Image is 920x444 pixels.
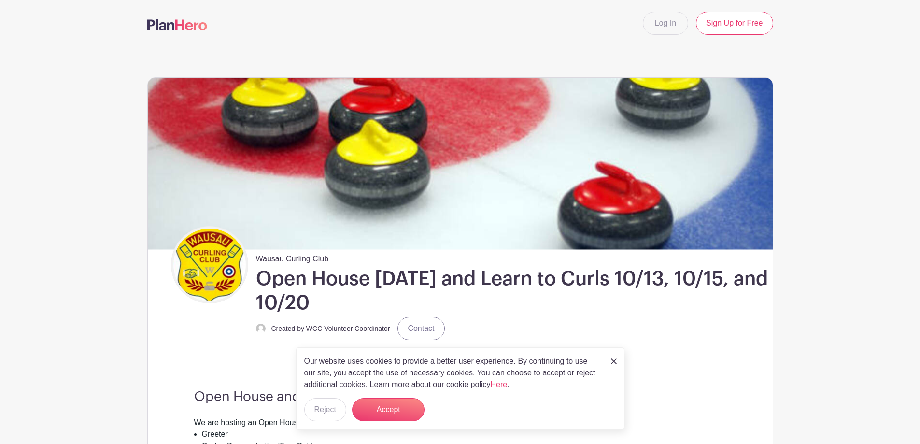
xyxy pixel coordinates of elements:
small: Created by WCC Volunteer Coordinator [271,325,390,332]
a: Log In [643,12,688,35]
a: Contact [397,317,444,340]
img: curling%20house%20with%20rocks.jpg [148,78,773,249]
img: default-ce2991bfa6775e67f084385cd625a349d9dcbb7a52a09fb2fda1e96e2d18dcdb.png [256,324,266,333]
a: Here [491,380,508,388]
img: logo-507f7623f17ff9eddc593b1ce0a138ce2505c220e1c5a4e2b4648c50719b7d32.svg [147,19,207,30]
div: We are hosting an Open House followed by 3 dates of L2Cs in October. Volunteer needs for these ev... [194,417,726,429]
p: Our website uses cookies to provide a better user experience. By continuing to use our site, you ... [304,356,601,390]
li: Greeter [202,429,726,440]
img: close_button-5f87c8562297e5c2d7936805f587ecaba9071eb48480494691a3f1689db116b3.svg [611,358,617,364]
img: WCC%20logo.png [173,229,246,301]
h1: Open House [DATE] and Learn to Curls 10/13, 10/15, and 10/20 [256,267,769,315]
span: Wausau Curling Club [256,249,329,265]
button: Accept [352,398,425,421]
h3: Open House and L2Cs [194,389,726,405]
a: Sign Up for Free [696,12,773,35]
button: Reject [304,398,346,421]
